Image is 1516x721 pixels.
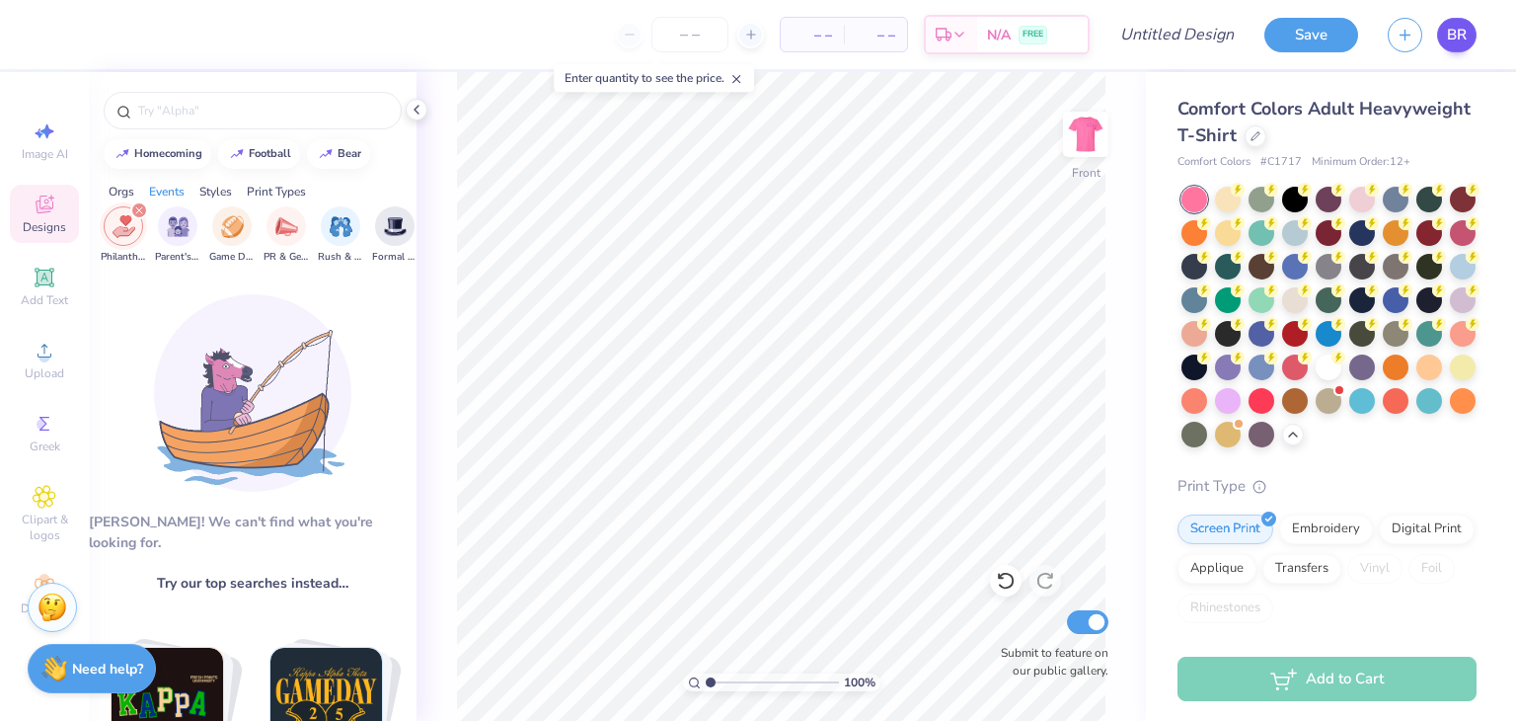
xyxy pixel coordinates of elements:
img: Rush & Bid Image [330,215,352,238]
div: football [249,148,291,159]
div: Styles [199,183,232,200]
span: Comfort Colors Adult Heavyweight T-Shirt [1177,97,1471,147]
span: # C1717 [1260,154,1302,171]
div: Embroidery [1279,515,1373,544]
span: – – [856,25,895,45]
span: Image AI [22,146,68,162]
button: filter button [155,206,200,265]
span: Comfort Colors [1177,154,1251,171]
div: Front [1072,164,1100,182]
span: Philanthropy [101,250,146,265]
input: – – [651,17,728,52]
button: filter button [264,206,309,265]
span: Designs [23,219,66,235]
span: Formal & Semi [372,250,417,265]
button: football [218,139,300,169]
span: 100 % [844,674,875,691]
img: Philanthropy Image [113,215,135,238]
span: Minimum Order: 12 + [1312,154,1410,171]
span: PR & General [264,250,309,265]
img: trend_line.gif [114,148,130,160]
div: [PERSON_NAME]! We can't find what you're looking for. [89,512,417,553]
img: PR & General Image [275,215,298,238]
input: Untitled Design [1104,15,1250,54]
div: Vinyl [1347,554,1402,584]
span: Try our top searches instead… [157,573,348,594]
div: Print Types [247,183,306,200]
img: trend_line.gif [229,148,245,160]
div: Events [149,183,185,200]
div: Enter quantity to see the price. [554,64,754,92]
button: filter button [372,206,417,265]
div: Applique [1177,554,1256,584]
span: Greek [30,439,60,454]
span: BR [1447,24,1467,46]
span: N/A [987,25,1011,45]
div: bear [338,148,361,159]
a: BR [1437,18,1477,52]
img: Game Day Image [221,215,244,238]
button: Save [1264,18,1358,52]
strong: Need help? [72,660,143,679]
span: Clipart & logos [10,512,79,543]
img: Parent's Weekend Image [167,215,189,238]
input: Try "Alpha" [136,101,389,120]
div: Screen Print [1177,515,1273,544]
span: Upload [25,365,64,381]
img: Formal & Semi Image [384,215,407,238]
img: Front [1066,115,1105,154]
div: filter for Game Day [209,206,255,265]
span: Add Text [21,292,68,308]
div: filter for Formal & Semi [372,206,417,265]
button: filter button [209,206,255,265]
button: bear [307,139,370,169]
div: Rhinestones [1177,594,1273,623]
div: Foil [1408,554,1455,584]
span: Parent's Weekend [155,250,200,265]
img: trend_line.gif [318,148,334,160]
span: – – [793,25,832,45]
span: Rush & Bid [318,250,363,265]
button: filter button [318,206,363,265]
label: Submit to feature on our public gallery. [990,644,1108,680]
img: Loading... [154,294,351,492]
div: filter for Philanthropy [101,206,146,265]
div: Digital Print [1379,515,1475,544]
div: Orgs [109,183,134,200]
span: Decorate [21,601,68,616]
button: filter button [101,206,146,265]
div: homecoming [134,148,202,159]
span: Game Day [209,250,255,265]
button: homecoming [104,139,211,169]
div: Print Type [1177,475,1477,498]
div: filter for PR & General [264,206,309,265]
span: FREE [1023,28,1043,41]
div: filter for Rush & Bid [318,206,363,265]
div: Transfers [1262,554,1341,584]
div: filter for Parent's Weekend [155,206,200,265]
